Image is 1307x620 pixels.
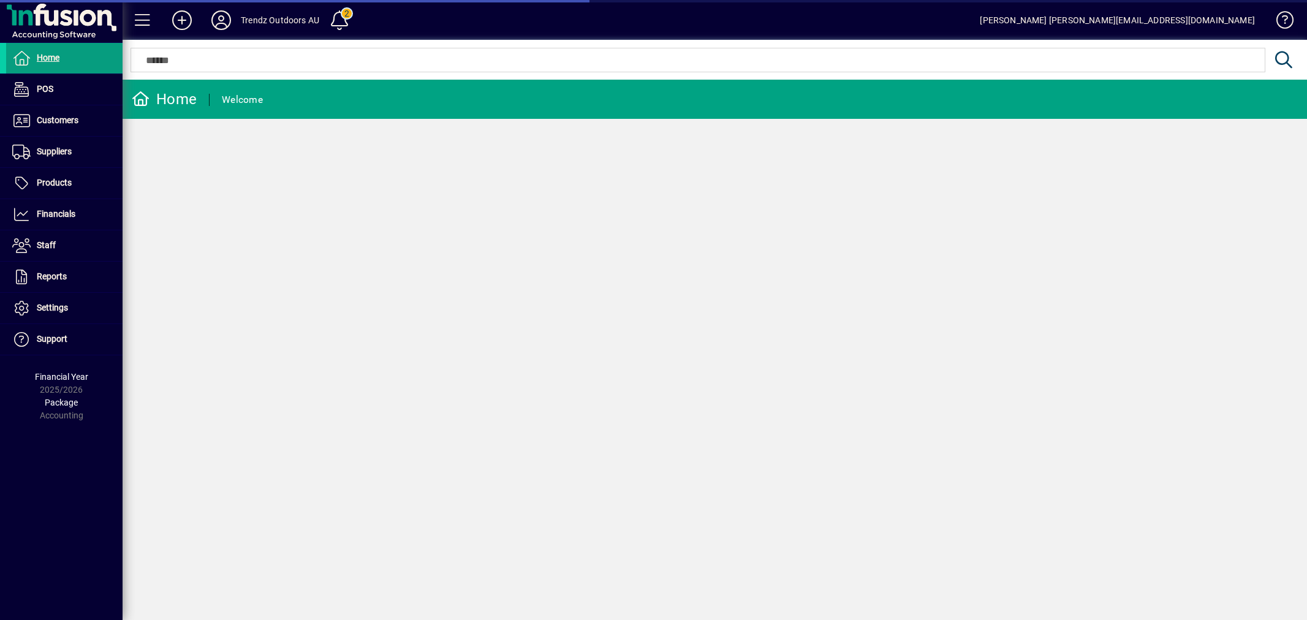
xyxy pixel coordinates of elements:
a: Staff [6,230,123,261]
button: Add [162,9,202,31]
a: Settings [6,293,123,323]
span: POS [37,84,53,94]
a: Products [6,168,123,198]
div: Trendz Outdoors AU [241,10,319,30]
span: Package [45,398,78,407]
span: Home [37,53,59,62]
span: Products [37,178,72,187]
a: Suppliers [6,137,123,167]
a: POS [6,74,123,105]
div: Home [132,89,197,109]
span: Suppliers [37,146,72,156]
a: Customers [6,105,123,136]
a: Reports [6,262,123,292]
span: Customers [37,115,78,125]
a: Support [6,324,123,355]
div: [PERSON_NAME] [PERSON_NAME][EMAIL_ADDRESS][DOMAIN_NAME] [980,10,1255,30]
button: Profile [202,9,241,31]
span: Support [37,334,67,344]
span: Reports [37,271,67,281]
span: Financial Year [35,372,88,382]
div: Welcome [222,90,263,110]
span: Settings [37,303,68,312]
a: Knowledge Base [1267,2,1292,42]
span: Financials [37,209,75,219]
a: Financials [6,199,123,230]
span: Staff [37,240,56,250]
